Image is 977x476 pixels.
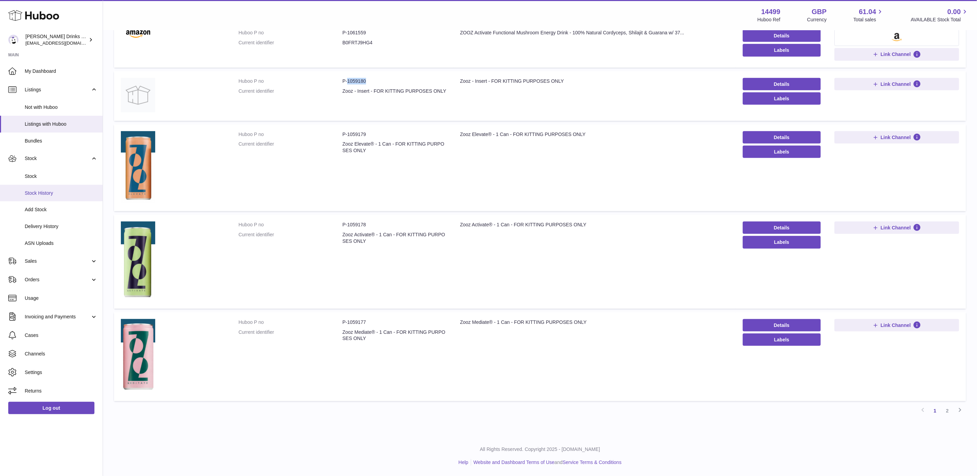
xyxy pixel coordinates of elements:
[8,402,94,414] a: Log out
[121,78,155,112] img: Zooz - Insert - FOR KITTING PURPOSES ONLY
[239,39,343,46] dt: Current identifier
[25,351,98,357] span: Channels
[881,322,911,328] span: Link Channel
[342,231,446,245] dd: Zooz Activate® - 1 Can - FOR KITTING PURPOSES ONLY
[563,460,622,465] a: Service Terms & Conditions
[25,155,90,162] span: Stock
[25,276,90,283] span: Orders
[342,30,446,36] dd: P-1061559
[239,131,343,138] dt: Huboo P no
[25,223,98,230] span: Delivery History
[239,231,343,245] dt: Current identifier
[239,222,343,228] dt: Huboo P no
[834,319,959,331] button: Link Channel
[25,314,90,320] span: Invoicing and Payments
[25,332,98,339] span: Cases
[25,369,98,376] span: Settings
[25,68,98,75] span: My Dashboard
[881,51,911,57] span: Link Channel
[239,329,343,342] dt: Current identifier
[25,121,98,127] span: Listings with Huboo
[743,236,821,248] button: Labels
[342,39,446,46] dd: B0FRTJ9HG4
[853,7,884,23] a: 61.04 Total sales
[342,222,446,228] dd: P-1059178
[25,87,90,93] span: Listings
[743,78,821,90] a: Details
[239,319,343,326] dt: Huboo P no
[743,44,821,56] button: Labels
[239,30,343,36] dt: Huboo P no
[471,459,622,466] li: and
[8,35,19,45] img: internalAdmin-14499@internal.huboo.com
[239,88,343,94] dt: Current identifier
[474,460,555,465] a: Website and Dashboard Terms of Use
[743,131,821,144] a: Details
[941,405,954,417] a: 2
[834,48,959,60] button: Link Channel
[743,319,821,331] a: Details
[743,146,821,158] button: Labels
[911,7,969,23] a: 0.00 AVAILABLE Stock Total
[25,206,98,213] span: Add Stock
[342,141,446,154] dd: Zooz Elevate® - 1 Can - FOR KITTING PURPOSES ONLY
[25,258,90,264] span: Sales
[25,104,98,111] span: Not with Huboo
[929,405,941,417] a: 1
[881,134,911,140] span: Link Channel
[109,446,972,453] p: All Rights Reserved. Copyright 2025 - [DOMAIN_NAME]
[460,30,729,36] div: ZOOZ Activate Functional Mushroom Energy Drink - 100% Natural Cordyceps, Shilajit & Guarana w/ 37...
[853,16,884,23] span: Total sales
[947,7,961,16] span: 0.00
[239,78,343,84] dt: Huboo P no
[342,329,446,342] dd: Zooz Mediate® - 1 Can - FOR KITTING PURPOSES ONLY
[460,78,729,84] div: Zooz - Insert - FOR KITTING PURPOSES ONLY
[834,222,959,234] button: Link Channel
[758,16,781,23] div: Huboo Ref
[121,319,155,393] img: Zooz Mediate® - 1 Can - FOR KITTING PURPOSES ONLY
[25,388,98,394] span: Returns
[881,225,911,231] span: Link Channel
[25,295,98,302] span: Usage
[743,222,821,234] a: Details
[911,16,969,23] span: AVAILABLE Stock Total
[25,40,101,46] span: [EMAIL_ADDRESS][DOMAIN_NAME]
[807,16,827,23] div: Currency
[859,7,876,16] span: 61.04
[834,131,959,144] button: Link Channel
[881,81,911,87] span: Link Channel
[342,319,446,326] dd: P-1059177
[743,333,821,346] button: Labels
[812,7,827,16] strong: GBP
[892,33,902,41] img: amazon-small.png
[25,190,98,196] span: Stock History
[25,138,98,144] span: Bundles
[761,7,781,16] strong: 14499
[25,173,98,180] span: Stock
[25,33,87,46] div: [PERSON_NAME] Drinks LTD (t/a Zooz)
[121,30,155,38] img: ZOOZ Activate Functional Mushroom Energy Drink - 100% Natural Cordyceps, Shilajit & Guarana w/ 37...
[342,131,446,138] dd: P-1059179
[25,240,98,247] span: ASN Uploads
[458,460,468,465] a: Help
[342,88,446,94] dd: Zooz - Insert - FOR KITTING PURPOSES ONLY
[743,92,821,105] button: Labels
[342,78,446,84] dd: P-1059180
[460,222,729,228] div: Zooz Activate® - 1 Can - FOR KITTING PURPOSES ONLY
[460,131,729,138] div: Zooz Elevate® - 1 Can - FOR KITTING PURPOSES ONLY
[834,78,959,90] button: Link Channel
[743,30,821,42] a: Details
[460,319,729,326] div: Zooz Mediate® - 1 Can - FOR KITTING PURPOSES ONLY
[121,222,155,300] img: Zooz Activate® - 1 Can - FOR KITTING PURPOSES ONLY
[121,131,155,203] img: Zooz Elevate® - 1 Can - FOR KITTING PURPOSES ONLY
[239,141,343,154] dt: Current identifier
